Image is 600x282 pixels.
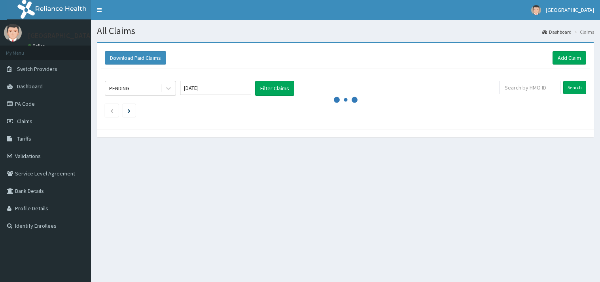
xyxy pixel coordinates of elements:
p: [GEOGRAPHIC_DATA] [28,32,93,39]
div: PENDING [109,84,129,92]
h1: All Claims [97,26,594,36]
a: Online [28,43,47,49]
span: Switch Providers [17,65,57,72]
img: User Image [531,5,541,15]
span: Dashboard [17,83,43,90]
a: Add Claim [553,51,586,65]
span: Tariffs [17,135,31,142]
input: Search [563,81,586,94]
span: [GEOGRAPHIC_DATA] [546,6,594,13]
input: Select Month and Year [180,81,251,95]
a: Dashboard [542,29,572,35]
a: Next page [128,107,131,114]
a: Previous page [110,107,114,114]
svg: audio-loading [334,88,358,112]
span: Claims [17,118,32,125]
img: User Image [4,24,22,42]
li: Claims [572,29,594,35]
button: Download Paid Claims [105,51,166,65]
input: Search by HMO ID [500,81,560,94]
button: Filter Claims [255,81,294,96]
